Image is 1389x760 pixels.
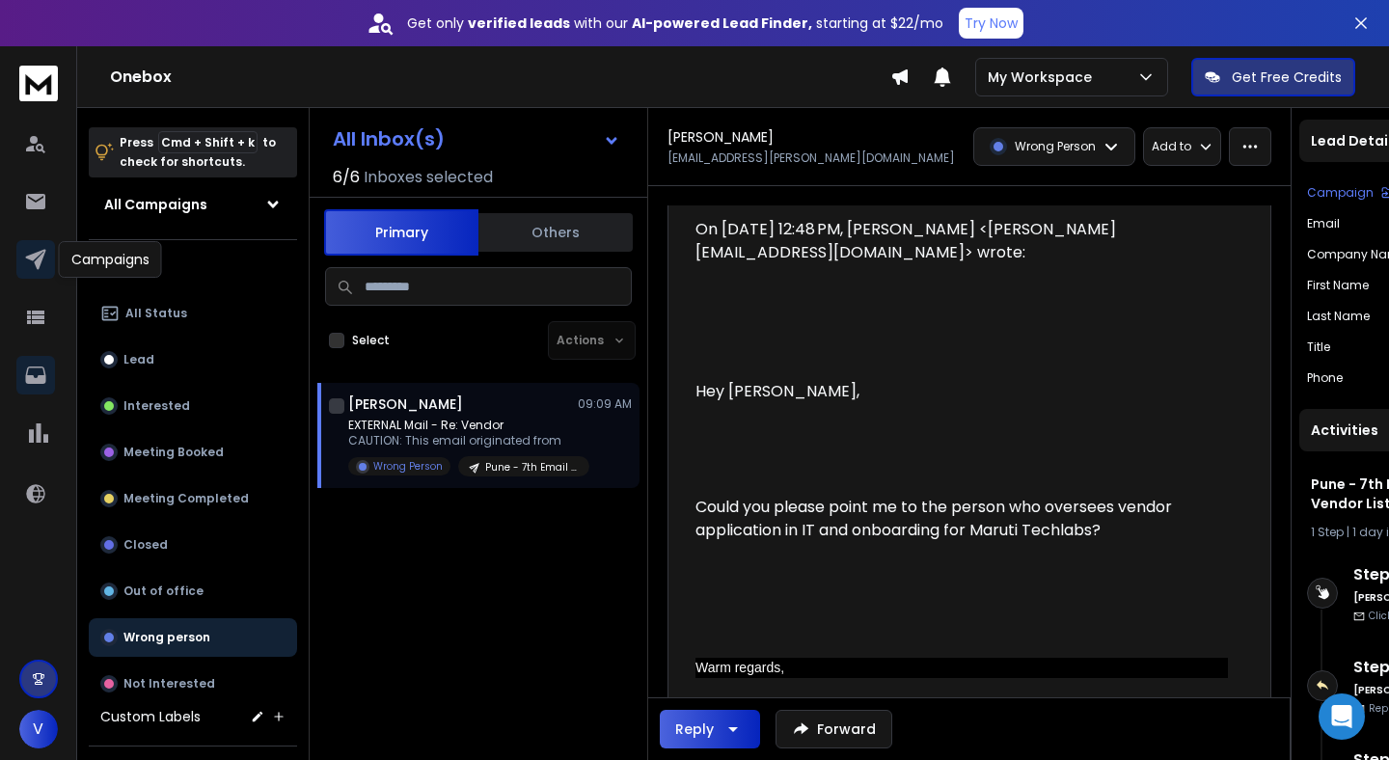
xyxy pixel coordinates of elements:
span: Cmd + Shift + k [158,131,258,153]
button: Meeting Booked [89,433,297,472]
p: Wrong Person [373,459,443,474]
button: Out of office [89,572,297,611]
div: Open Intercom Messenger [1319,693,1365,740]
p: title [1307,339,1330,355]
p: 09:09 AM [578,396,632,412]
p: Wrong Person [1015,139,1096,154]
span: 6 / 6 [333,166,360,189]
p: Email [1307,216,1340,231]
h3: Inboxes selected [364,166,493,189]
p: Campaign [1307,185,1374,201]
p: First Name [1307,278,1369,293]
button: Others [478,211,633,254]
p: Get Free Credits [1232,68,1342,87]
h1: [PERSON_NAME] [667,127,774,147]
h3: Filters [89,256,297,283]
button: Closed [89,526,297,564]
img: logo [19,66,58,101]
p: Interested [123,398,190,414]
strong: verified leads [468,14,570,33]
p: Last Name [1307,309,1370,324]
p: CAUTION: This email originated from [348,433,580,448]
p: Get only with our starting at $22/mo [407,14,943,33]
h1: All Campaigns [104,195,207,214]
button: Not Interested [89,665,297,703]
div: On [DATE] 12:48 PM, [PERSON_NAME] <[PERSON_NAME][EMAIL_ADDRESS][DOMAIN_NAME]> wrote: [695,218,1228,264]
strong: AI-powered Lead Finder, [632,14,812,33]
label: Select [352,333,390,348]
div: Could you please point me to the person who oversees vendor application in IT and onboarding for ... [695,496,1228,542]
button: Forward [776,710,892,748]
button: All Campaigns [89,185,297,224]
div: Hey [PERSON_NAME], [695,380,1228,403]
button: Primary [324,209,478,256]
p: Pune - 7th Email campaign - Vendor List [485,460,578,475]
p: EXTERNAL Mail - Re: Vendor [348,418,580,433]
p: Out of office [123,584,204,599]
button: Wrong person [89,618,297,657]
p: Meeting Completed [123,491,249,506]
p: Press to check for shortcuts. [120,133,276,172]
p: Not Interested [123,676,215,692]
button: Reply [660,710,760,748]
p: Closed [123,537,168,553]
p: Meeting Booked [123,445,224,460]
div: Campaigns [59,241,162,278]
p: Wrong person [123,630,210,645]
div: Reply [675,719,714,739]
span: 1 Step [1311,524,1344,540]
button: V [19,710,58,748]
button: Meeting Completed [89,479,297,518]
button: All Inbox(s) [317,120,636,158]
p: [EMAIL_ADDRESS][PERSON_NAME][DOMAIN_NAME] [667,150,955,166]
h3: Custom Labels [100,707,201,726]
h1: Onebox [110,66,890,89]
button: Interested [89,387,297,425]
h1: [PERSON_NAME] [348,394,463,414]
p: Phone [1307,370,1343,386]
button: Try Now [959,8,1023,39]
p: My Workspace [988,68,1100,87]
button: Lead [89,340,297,379]
h1: All Inbox(s) [333,129,445,149]
p: Add to [1152,139,1191,154]
p: All Status [125,306,187,321]
p: Try Now [965,14,1018,33]
button: Get Free Credits [1191,58,1355,96]
button: All Status [89,294,297,333]
p: Lead [123,352,154,367]
div: Warm regards, [695,658,1228,678]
